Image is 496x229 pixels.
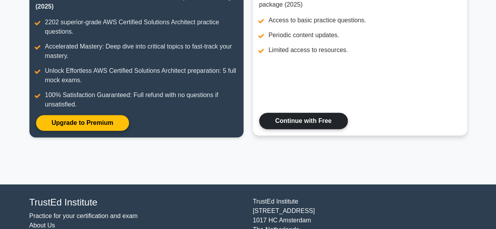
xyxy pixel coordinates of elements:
[29,197,243,208] h4: TrustEd Institute
[29,213,138,219] a: Practice for your certification and exam
[259,113,348,129] a: Continue with Free
[36,115,129,131] a: Upgrade to Premium
[29,222,55,229] a: About Us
